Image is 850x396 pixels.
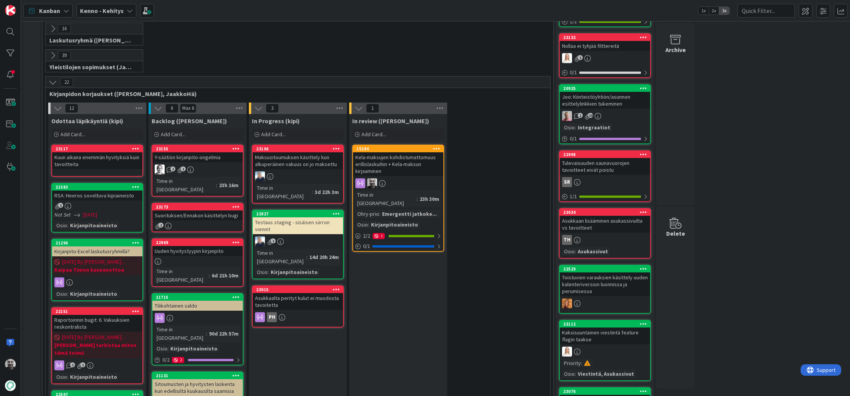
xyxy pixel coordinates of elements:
[52,240,142,246] div: 21296
[62,333,125,341] span: [DATE] By [PERSON_NAME]...
[206,329,207,338] span: :
[560,266,650,296] div: 22529Toistuvien varauksien käsittely uuden kalenteriversion luonnissa ja perumisessa
[581,359,582,367] span: :
[56,146,142,152] div: 23117
[252,117,300,125] span: In Progress (kipi)
[665,45,686,54] div: Archive
[559,208,651,259] a: 23034Asukkaan lisääminen asukassivuilta vs tavoitteetTHOsio:Asukassivut
[266,104,279,113] span: 3
[58,51,71,60] span: 39
[570,18,577,26] span: 1 / 1
[152,165,243,174] div: PH
[570,135,577,143] span: 0 / 1
[570,68,577,77] span: 0 / 1
[70,362,75,367] span: 2
[576,123,612,132] div: Integraatiot
[80,362,85,367] span: 1
[575,247,576,256] span: :
[417,195,418,203] span: :
[253,210,343,234] div: 22827Testaus staging - sisäisen siirron viennit
[576,247,610,256] div: Asukassivut
[312,188,313,196] span: :
[49,63,133,71] span: Yleistilojen sopimukset (Jaakko, VilleP, TommiL, Simo)
[268,268,269,276] span: :
[252,210,344,279] a: 22827Testaus staging - sisäisen siirron viennitJJTime in [GEOGRAPHIC_DATA]:14d 20h 24mOsio:Kirjan...
[159,223,163,228] span: 1
[162,356,170,364] span: 0 / 2
[54,341,140,357] b: [PERSON_NAME] tarkistaa miten tämä toimii
[255,184,312,200] div: Time in [GEOGRAPHIC_DATA]
[356,146,443,152] div: 15284
[256,287,343,292] div: 23015
[52,240,142,256] div: 21296Kirjanpito-Excel laskutusryhmillä?
[560,158,650,175] div: Tulevaisuuden saunavuorojen tavoitteet eivät poistu
[560,235,650,245] div: TH
[563,266,650,272] div: 22529
[560,266,650,272] div: 22529
[562,347,572,357] img: SL
[155,165,165,174] img: PH
[65,104,78,113] span: 12
[155,344,167,353] div: Osio
[58,203,63,208] span: 1
[49,90,541,98] span: Kirjanpidon korjaukset (Jussi, JaakkoHä)
[560,34,650,41] div: 23132
[563,86,650,91] div: 20925
[588,113,593,118] span: 10
[152,294,243,311] div: 21715Tilikohtainen saldo
[255,236,265,246] img: JJ
[560,151,650,158] div: 22998
[152,239,243,246] div: 22969
[560,321,650,328] div: 23112
[563,210,650,215] div: 23034
[418,195,441,203] div: 23h 30m
[352,117,429,125] span: In review (kipi)
[51,239,143,301] a: 21296Kirjanpito-Excel laskutusryhmillä?[DATE] By [PERSON_NAME]...Kaipaa Timon kannanottoaOsio:Kir...
[156,146,243,152] div: 23155
[52,184,142,191] div: 21583
[80,7,124,15] b: Kenno - Kehitys
[51,183,143,233] a: 21583RSA: Heeros soveltuva kipiaineistoNot Set[DATE]Osio:Kirjanpitoaineisto
[253,236,343,246] div: JJ
[560,209,650,233] div: 23034Asukkaan lisääminen asukassivuilta vs tavoitteet
[560,17,650,26] div: 1/1
[575,370,576,378] span: :
[207,329,240,338] div: 90d 22h 57m
[256,211,343,217] div: 22827
[666,229,685,238] div: Delete
[152,145,243,162] div: 23155Y-säätiön kirjanpito-ongelmia
[152,355,243,365] div: 0/22
[62,258,125,266] span: [DATE] By [PERSON_NAME]...
[368,220,369,229] span: :
[252,145,344,204] a: 23106Maksusitoumuksen käsittely kun alkuperäinen vakuus on jo maksettuJJTime in [GEOGRAPHIC_DATA]...
[271,238,276,243] span: 2
[353,178,443,188] div: JH
[60,131,85,138] span: Add Card...
[152,204,243,210] div: 23173
[152,301,243,311] div: Tilikohtainen saldo
[56,309,142,314] div: 22151
[355,220,368,229] div: Osio
[562,111,572,121] img: HJ
[181,166,186,171] span: 1
[560,388,650,395] div: 23076
[217,181,240,189] div: 23h 16m
[152,372,243,396] div: 21131Sitoumusten ja hyvitysten laskenta kun edellisiltä kuukausilta saamisia
[168,344,219,353] div: Kirjanpitoaineisto
[68,221,119,230] div: Kirjanpitoaineisto
[355,210,379,218] div: Ohry-prio
[560,192,650,201] div: 1/1
[562,123,575,132] div: Osio
[562,298,572,308] img: TL
[570,192,577,200] span: 1 / 1
[152,294,243,301] div: 21715
[253,217,343,234] div: Testaus staging - sisäisen siirron viennit
[152,239,243,256] div: 22969Uuden hyvitystyypin kirjanpito
[560,209,650,216] div: 23034
[560,272,650,296] div: Toistuvien varauksien käsittely uuden kalenteriversion luonnissa ja perumisessa
[156,295,243,300] div: 21715
[559,84,651,144] a: 20925Joo: Kiinteistöyhtiön/asunnon esittelylinkkien tukeminenHJOsio:Integraatiot0/1
[361,131,386,138] span: Add Card...
[152,145,243,152] div: 23155
[373,233,385,239] div: 1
